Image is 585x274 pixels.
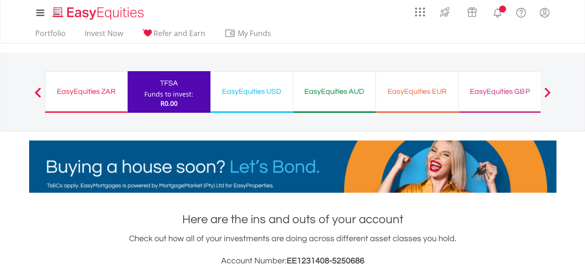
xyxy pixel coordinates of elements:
div: EasyEquities AUD [299,85,370,98]
a: Home page [49,2,148,21]
a: Notifications [486,2,509,21]
button: Previous [29,92,47,101]
a: FAQ's and Support [509,2,533,21]
div: EasyEquities EUR [382,85,453,98]
div: EasyEquities ZAR [51,85,122,98]
img: vouchers-v2.svg [464,5,480,19]
button: Next [538,92,556,101]
h1: Here are the ins and outs of your account [29,211,556,228]
a: Refer and Earn [138,29,209,43]
a: My Profile [533,2,556,23]
img: grid-menu-icon.svg [415,7,425,17]
div: TFSA [133,77,205,90]
img: EasyEquities_Logo.png [51,6,148,21]
a: Invest Now [81,29,127,43]
a: Vouchers [458,2,486,19]
a: AppsGrid [409,2,431,17]
span: R0.00 [160,99,178,108]
div: Check out how all of your investments are doing across different asset classes you hold. [29,232,556,268]
div: Funds to invest: [144,90,193,99]
h3: Account Number: [29,255,556,268]
a: Portfolio [31,29,69,43]
span: My Funds [224,27,285,39]
span: EE1231408-5250686 [287,256,364,265]
div: EasyEquities GBP [464,85,536,98]
div: EasyEquities USD [216,85,287,98]
img: thrive-v2.svg [437,5,452,19]
span: Refer and Earn [154,28,205,38]
img: EasyMortage Promotion Banner [29,140,556,193]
